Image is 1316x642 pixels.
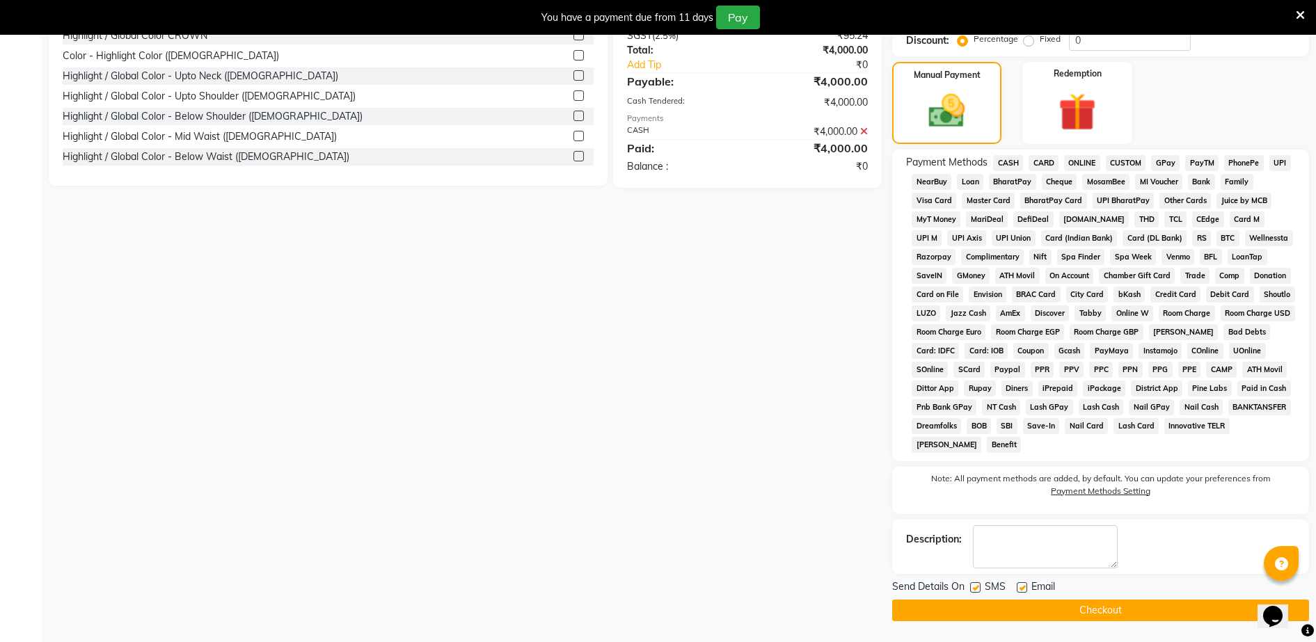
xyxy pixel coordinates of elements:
[1129,399,1174,415] span: Nail GPay
[1113,287,1145,303] span: bKash
[1162,249,1194,265] span: Venmo
[1131,380,1182,396] span: District App
[917,90,976,131] img: _cash.svg
[912,193,956,209] span: Visa Card
[1216,230,1239,246] span: BTC
[617,95,747,110] div: Cash Tendered:
[912,287,963,303] span: Card on File
[962,193,1015,209] span: Master Card
[1178,362,1201,378] span: PPE
[1159,305,1215,321] span: Room Charge
[1083,380,1125,396] span: iPackage
[747,73,878,90] div: ₹4,000.00
[912,418,961,434] span: Dreamfolks
[1040,33,1061,45] label: Fixed
[1237,380,1291,396] span: Paid in Cash
[1228,399,1291,415] span: BANKTANSFER
[1064,155,1100,171] span: ONLINE
[1079,399,1124,415] span: Lash Cash
[912,399,976,415] span: Pnb Bank GPay
[1057,249,1105,265] span: Spa Finder
[747,95,878,110] div: ₹4,000.00
[953,362,985,378] span: SCard
[655,30,676,41] span: 2.5%
[617,43,747,58] div: Total:
[617,159,747,174] div: Balance :
[952,268,990,284] span: GMoney
[1047,88,1108,135] img: _gift.svg
[1023,418,1060,434] span: Save-In
[63,69,338,83] div: Highlight / Global Color - Upto Neck ([DEMOGRAPHIC_DATA])
[1151,155,1180,171] span: GPay
[1245,230,1293,246] span: Wellnessta
[1206,362,1237,378] span: CAMP
[1110,249,1156,265] span: Spa Week
[1134,211,1159,227] span: THD
[1059,211,1129,227] span: [DOMAIN_NAME]
[1187,343,1223,359] span: COnline
[967,418,991,434] span: BOB
[992,230,1036,246] span: UPI Union
[1180,268,1210,284] span: Trade
[1099,268,1175,284] span: Chamber Gift Card
[974,33,1018,45] label: Percentage
[1041,230,1118,246] span: Card (Indian Bank)
[63,109,363,124] div: Highlight / Global Color - Below Shoulder ([DEMOGRAPHIC_DATA])
[1020,193,1087,209] span: BharatPay Card
[1123,230,1187,246] span: Card (DL Bank)
[747,140,878,157] div: ₹4,000.00
[1029,249,1052,265] span: Nift
[627,113,868,125] div: Payments
[957,174,983,190] span: Loan
[1188,380,1232,396] span: Pine Labs
[1159,193,1211,209] span: Other Cards
[1188,174,1215,190] span: Bank
[617,73,747,90] div: Payable:
[617,58,769,72] a: Add Tip
[1200,249,1222,265] span: BFL
[541,10,713,25] div: You have a payment due from 11 days
[1082,174,1129,190] span: MosamBee
[912,362,948,378] span: SOnline
[63,49,279,63] div: Color - Highlight Color ([DEMOGRAPHIC_DATA])
[1042,174,1077,190] span: Cheque
[1139,343,1182,359] span: Instamojo
[995,268,1040,284] span: ATH Movil
[912,249,956,265] span: Razorpay
[982,399,1020,415] span: NT Cash
[1029,155,1059,171] span: CARD
[1051,485,1150,497] label: Payment Methods Setting
[1180,399,1223,415] span: Nail Cash
[912,211,960,227] span: MyT Money
[990,362,1025,378] span: Paypal
[966,211,1008,227] span: MariDeal
[989,174,1036,190] span: BharatPay
[906,532,962,547] div: Description:
[1258,586,1302,628] iframe: chat widget
[985,579,1006,597] span: SMS
[1026,399,1073,415] span: Lash GPay
[996,305,1025,321] span: AmEx
[1118,362,1143,378] span: PPN
[1038,380,1078,396] span: iPrepaid
[1065,418,1108,434] span: Nail Card
[1242,362,1287,378] span: ATH Movil
[964,380,996,396] span: Rupay
[1150,287,1200,303] span: Credit Card
[1260,287,1295,303] span: Shoutlo
[969,287,1006,303] span: Envision
[1066,287,1109,303] span: City Card
[1164,418,1230,434] span: Innovative TELR
[1013,343,1049,359] span: Coupon
[617,140,747,157] div: Paid:
[617,125,747,139] div: CASH
[63,150,349,164] div: Highlight / Global Color - Below Waist ([DEMOGRAPHIC_DATA])
[912,437,981,453] span: [PERSON_NAME]
[1012,287,1061,303] span: BRAC Card
[627,29,652,42] span: SGST
[617,29,747,43] div: ( )
[912,324,985,340] span: Room Charge Euro
[947,230,986,246] span: UPI Axis
[1185,155,1219,171] span: PayTM
[912,268,946,284] span: SaveIN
